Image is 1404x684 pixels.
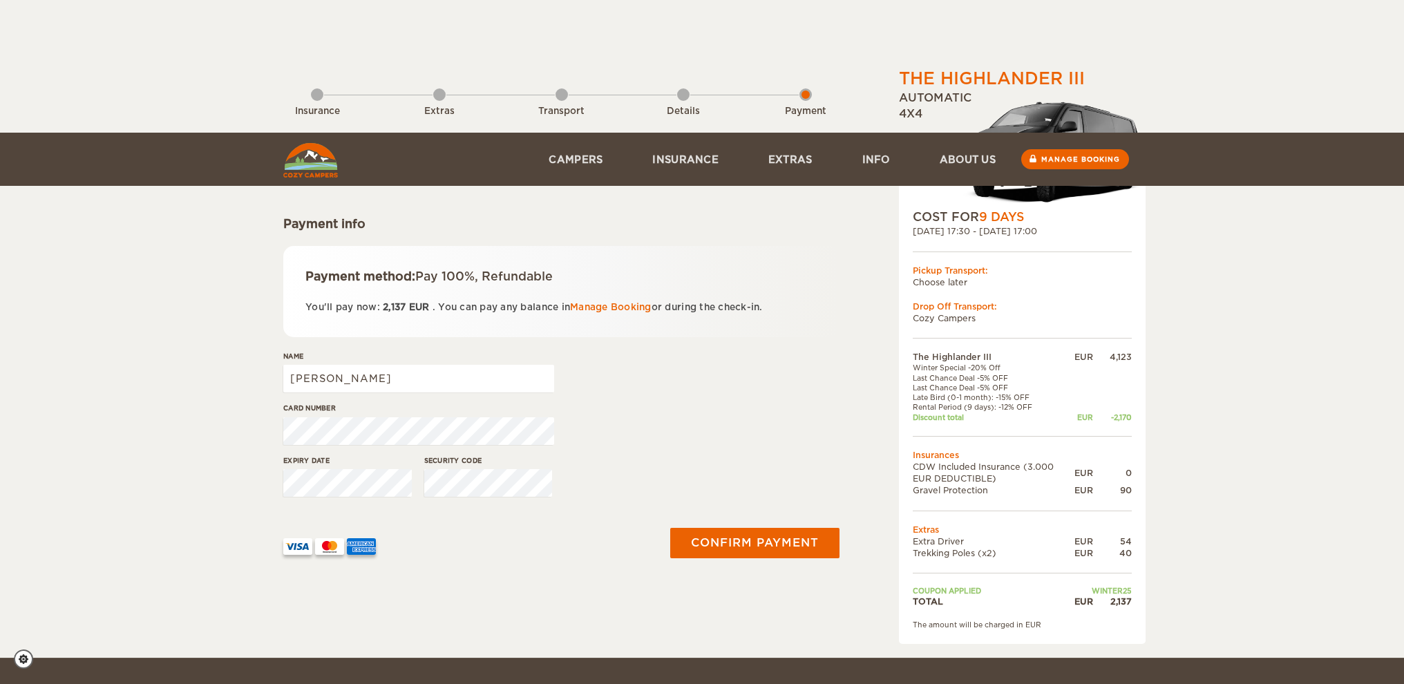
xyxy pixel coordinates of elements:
td: The Highlander III [913,351,1074,363]
img: stor-langur-4.png [954,95,1146,209]
label: Expiry date [283,455,412,466]
td: Winter Special -20% Off [913,363,1074,372]
div: 4,123 [1093,351,1132,363]
div: Pickup Transport: [913,265,1132,276]
div: Insurance [279,105,355,118]
div: Details [645,105,721,118]
div: EUR [1074,547,1093,559]
td: Late Bird (0-1 month): -15% OFF [913,392,1074,402]
a: Campers [524,133,627,186]
div: 54 [1093,535,1132,547]
div: EUR [1074,412,1093,422]
td: Gravel Protection [913,484,1074,496]
td: Last Chance Deal -5% OFF [913,383,1074,392]
div: Payment method: [305,268,817,285]
button: Confirm payment [670,528,839,558]
td: Choose later [913,276,1132,288]
label: Card number [283,403,554,413]
div: EUR [1074,351,1093,363]
div: 40 [1093,547,1132,559]
label: Security code [424,455,553,466]
div: Automatic 4x4 [899,91,1146,209]
img: mastercard [315,538,344,555]
div: -2,170 [1093,412,1132,422]
td: Trekking Poles (x2) [913,547,1074,559]
img: Cozy Campers [283,143,338,178]
div: Extras [401,105,477,118]
a: Manage booking [1021,149,1129,169]
td: WINTER25 [1074,586,1132,596]
a: Manage Booking [570,302,652,312]
span: 2,137 [383,302,406,312]
td: Insurances [913,449,1132,461]
div: Drop Off Transport: [913,301,1132,312]
a: Insurance [627,133,743,186]
td: Discount total [913,412,1074,422]
td: Extra Driver [913,535,1074,547]
div: 0 [1093,467,1132,479]
div: EUR [1074,535,1093,547]
a: About us [915,133,1021,186]
td: Last Chance Deal -5% OFF [913,373,1074,383]
div: 2,137 [1093,596,1132,607]
img: VISA [283,538,312,555]
td: CDW Included Insurance (3.000 EUR DEDUCTIBLE) [913,461,1074,484]
label: Name [283,351,554,361]
div: EUR [1074,467,1093,479]
div: COST FOR [913,209,1132,225]
a: Info [837,133,915,186]
span: Pay 100%, Refundable [415,269,553,283]
a: Extras [743,133,837,186]
div: Transport [524,105,600,118]
div: 90 [1093,484,1132,496]
td: TOTAL [913,596,1074,607]
div: The Highlander III [899,67,1085,91]
span: EUR [409,302,430,312]
span: 9 Days [979,210,1024,224]
div: [DATE] 17:30 - [DATE] 17:00 [913,225,1132,237]
div: The amount will be charged in EUR [913,620,1132,629]
td: Rental Period (9 days): -12% OFF [913,402,1074,412]
div: Payment info [283,216,839,232]
div: EUR [1074,484,1093,496]
div: EUR [1074,596,1093,607]
td: Extras [913,524,1132,535]
div: Payment [768,105,844,118]
a: Cookie settings [14,649,42,669]
p: You'll pay now: . You can pay any balance in or during the check-in. [305,299,817,315]
td: Coupon applied [913,586,1074,596]
td: Cozy Campers [913,312,1132,324]
img: AMEX [347,538,376,555]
